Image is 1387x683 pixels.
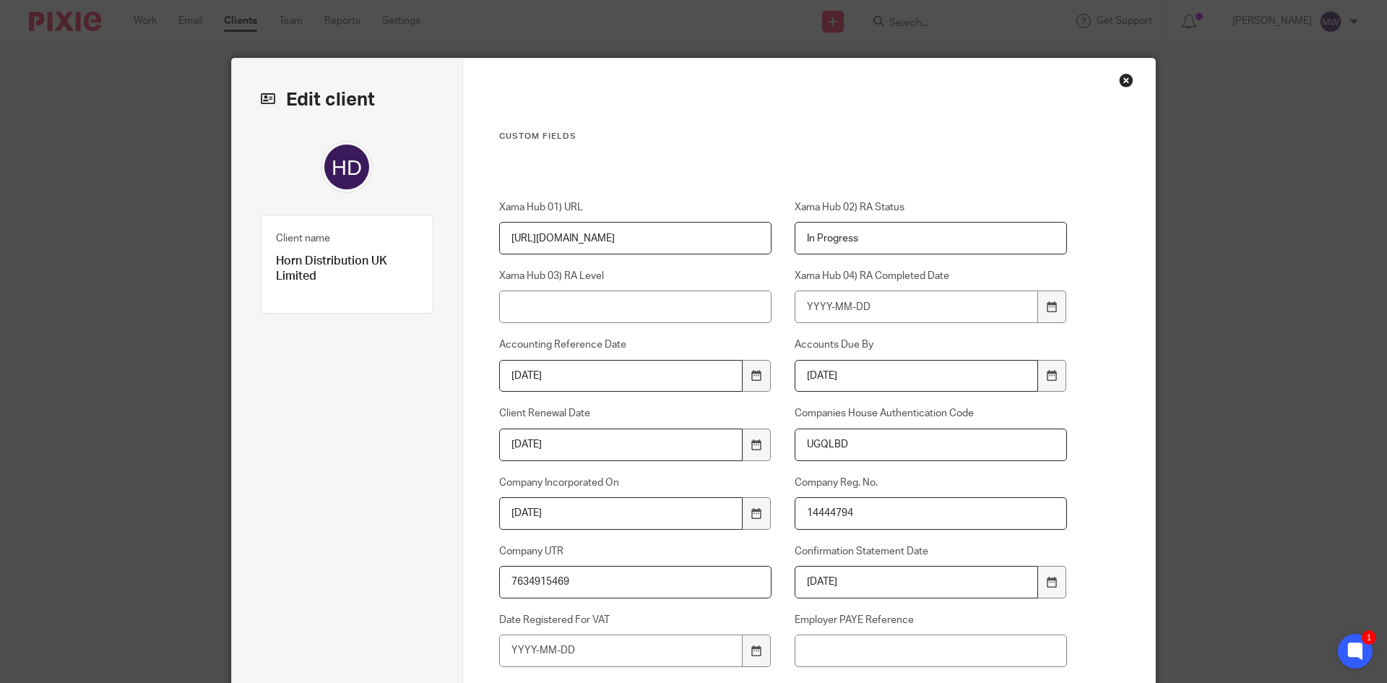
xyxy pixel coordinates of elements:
label: Accounting Reference Date [499,338,772,352]
label: Company UTR [499,544,772,559]
input: YYYY-MM-DD [499,635,743,667]
label: Xama Hub 04) RA Completed Date [795,269,1068,283]
input: YYYY-MM-DD [795,566,1039,598]
label: Confirmation Statement Date [795,544,1068,559]
label: Companies House Authentication Code [795,406,1068,421]
input: YYYY-MM-DD [795,291,1039,323]
label: Xama Hub 02) RA Status [795,200,1068,215]
label: Client Renewal Date [499,406,772,421]
label: Employer PAYE Reference [795,613,1068,627]
img: svg%3E [321,141,373,193]
label: Company Reg. No. [795,476,1068,490]
label: Xama Hub 01) URL [499,200,772,215]
p: Horn Distribution UK Limited [276,254,418,285]
div: Close this dialog window [1119,73,1133,87]
input: YYYY-MM-DD [499,429,743,461]
h3: Custom fields [499,131,1068,142]
label: Client name [276,231,330,246]
input: YYYY-MM-DD [499,360,743,392]
label: Date Registered For VAT [499,613,772,627]
input: YYYY-MM-DD [795,360,1039,392]
label: Accounts Due By [795,338,1068,352]
label: Xama Hub 03) RA Level [499,269,772,283]
h2: Edit client [261,87,433,112]
input: YYYY-MM-DD [499,497,743,530]
div: 1 [1362,630,1376,645]
label: Company Incorporated On [499,476,772,490]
